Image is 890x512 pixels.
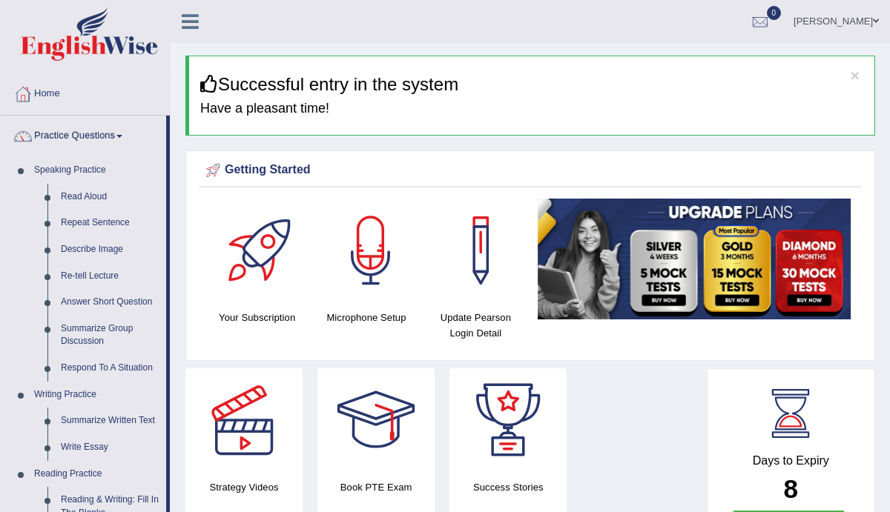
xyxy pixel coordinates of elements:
a: Summarize Group Discussion [54,316,166,355]
a: Write Essay [54,434,166,461]
img: small5.jpg [538,199,851,319]
h4: Book PTE Exam [317,479,435,495]
h4: Success Stories [449,479,567,495]
h4: Update Pearson Login Detail [429,310,523,341]
a: Reading Practice [27,461,166,488]
a: Speaking Practice [27,157,166,184]
a: Writing Practice [27,382,166,408]
h4: Microphone Setup [319,310,413,325]
a: Respond To A Situation [54,355,166,382]
a: Repeat Sentence [54,210,166,236]
a: Describe Image [54,236,166,263]
h4: Days to Expiry [724,454,859,468]
span: 0 [767,6,782,20]
div: Getting Started [202,159,858,182]
a: Summarize Written Text [54,408,166,434]
h4: Have a pleasant time! [200,102,863,116]
h4: Your Subscription [210,310,304,325]
a: Read Aloud [54,184,166,210]
a: Home [1,73,170,110]
b: 8 [784,474,798,503]
a: Practice Questions [1,116,166,153]
h3: Successful entry in the system [200,75,863,94]
h4: Strategy Videos [185,479,303,495]
a: Answer Short Question [54,289,166,316]
a: Re-tell Lecture [54,263,166,290]
button: × [851,67,860,83]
